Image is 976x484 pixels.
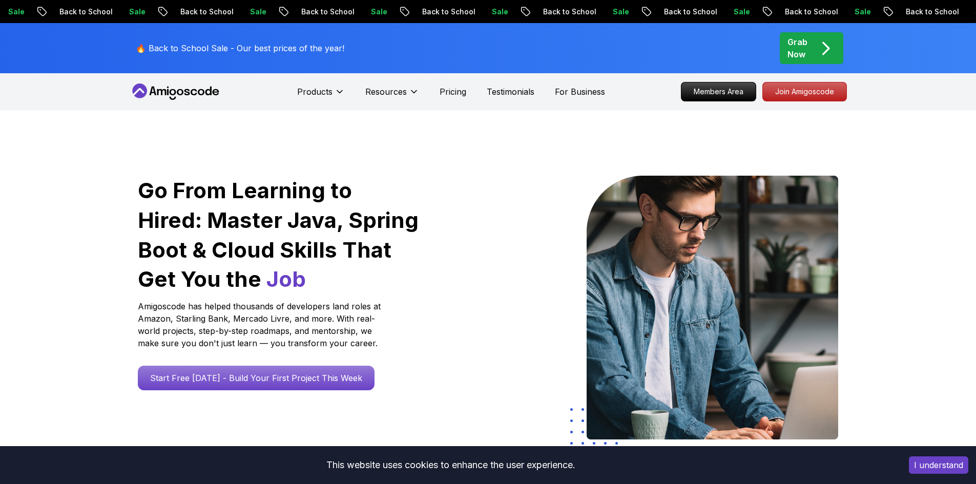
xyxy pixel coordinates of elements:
button: Resources [365,86,419,106]
div: This website uses cookies to enhance the user experience. [8,454,894,476]
p: Back to School [654,7,724,17]
p: Sale [845,7,878,17]
h1: Go From Learning to Hired: Master Java, Spring Boot & Cloud Skills That Get You the [138,176,420,294]
p: Grab Now [787,36,807,60]
p: 🔥 Back to School Sale - Our best prices of the year! [136,42,344,54]
p: Members Area [681,82,756,101]
a: Pricing [440,86,466,98]
p: Resources [365,86,407,98]
p: Back to School [171,7,240,17]
a: Members Area [681,82,756,101]
span: Job [266,266,306,292]
p: Sale [361,7,394,17]
p: Products [297,86,333,98]
a: Join Amigoscode [762,82,847,101]
p: Sale [240,7,273,17]
p: Back to School [533,7,603,17]
p: Back to School [896,7,966,17]
img: hero [587,176,838,439]
p: Back to School [412,7,482,17]
p: Back to School [50,7,119,17]
a: Testimonials [487,86,534,98]
p: Join Amigoscode [763,82,846,101]
a: For Business [555,86,605,98]
button: Products [297,86,345,106]
a: Start Free [DATE] - Build Your First Project This Week [138,366,375,390]
button: Accept cookies [909,456,968,474]
p: Sale [119,7,152,17]
p: Back to School [775,7,845,17]
p: Sale [724,7,757,17]
p: Back to School [292,7,361,17]
p: Sale [603,7,636,17]
p: Sale [482,7,515,17]
p: Amigoscode has helped thousands of developers land roles at Amazon, Starling Bank, Mercado Livre,... [138,300,384,349]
